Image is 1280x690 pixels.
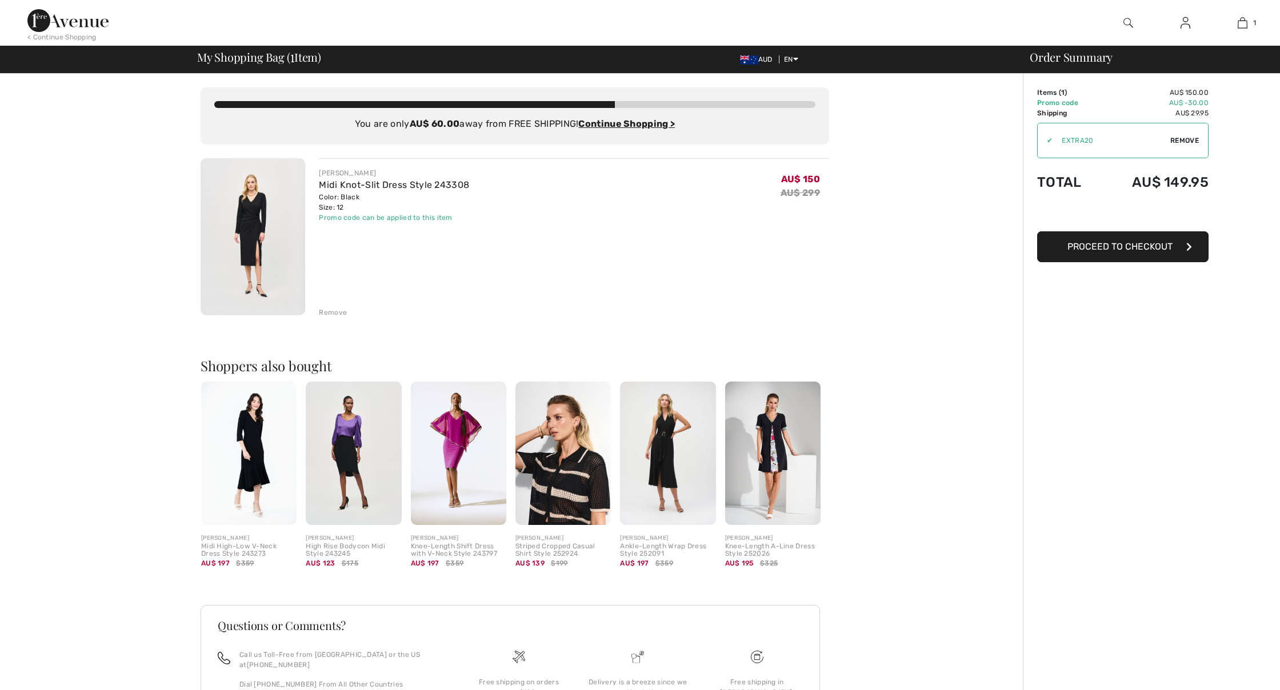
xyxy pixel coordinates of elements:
[319,307,347,318] div: Remove
[218,620,803,631] h3: Questions or Comments?
[411,543,506,559] div: Knee-Length Shift Dress with V-Neck Style 243797
[725,559,754,567] span: AU$ 195
[290,49,294,63] span: 1
[214,117,815,131] div: You are only away from FREE SHIPPING!
[781,174,820,184] span: AU$ 150
[1100,87,1209,98] td: AU$ 150.00
[1171,16,1199,30] a: Sign In
[1037,163,1100,202] td: Total
[319,179,469,190] a: Midi Knot-Slit Dress Style 243308
[1123,16,1133,30] img: search the website
[725,534,821,543] div: [PERSON_NAME]
[551,558,567,568] span: $199
[1037,98,1100,108] td: Promo code
[306,382,401,525] img: High Rise Bodycon Midi Style 243245
[319,168,469,178] div: [PERSON_NAME]
[1181,16,1190,30] img: My Info
[1037,202,1209,227] iframe: PayPal
[1038,135,1053,146] div: ✔
[1100,163,1209,202] td: AU$ 149.95
[319,192,469,212] div: Color: Black Size: 12
[236,558,254,568] span: $359
[1053,123,1170,158] input: Promo code
[620,543,715,559] div: Ankle-Length Wrap Dress Style 252091
[1170,135,1199,146] span: Remove
[578,118,675,129] a: Continue Shopping >
[201,359,829,372] h2: Shoppers also bought
[201,382,297,525] img: Midi High-Low V-Neck Dress Style 243273
[1037,87,1100,98] td: Items ( )
[1061,89,1065,97] span: 1
[201,559,230,567] span: AU$ 197
[197,51,321,63] span: My Shopping Bag ( Item)
[1037,108,1100,118] td: Shipping
[201,534,297,543] div: [PERSON_NAME]
[1037,231,1209,262] button: Proceed to Checkout
[239,649,446,670] p: Call us Toll-Free from [GEOGRAPHIC_DATA] or the US at
[781,187,820,198] s: AU$ 299
[1067,241,1173,252] span: Proceed to Checkout
[1016,51,1273,63] div: Order Summary
[446,558,463,568] span: $359
[620,382,715,525] img: Ankle-Length Wrap Dress Style 252091
[515,382,611,525] img: Striped Cropped Casual Shirt Style 252924
[201,543,297,559] div: Midi High-Low V-Neck Dress Style 243273
[247,661,310,669] a: [PHONE_NUMBER]
[239,679,446,689] p: Dial [PHONE_NUMBER] From All Other Countries
[620,534,715,543] div: [PERSON_NAME]
[1238,16,1247,30] img: My Bag
[1253,18,1256,28] span: 1
[1100,108,1209,118] td: AU$ 29.95
[306,559,335,567] span: AU$ 123
[760,558,778,568] span: $325
[725,543,821,559] div: Knee-Length A-Line Dress Style 252026
[740,55,777,63] span: AUD
[27,32,97,42] div: < Continue Shopping
[1214,16,1270,30] a: 1
[515,543,611,559] div: Striped Cropped Casual Shirt Style 252924
[342,558,358,568] span: $175
[411,382,506,525] img: Knee-Length Shift Dress with V-Neck Style 243797
[631,651,644,663] img: Delivery is a breeze since we pay the duties!
[784,55,798,63] span: EN
[27,9,109,32] img: 1ère Avenue
[306,534,401,543] div: [PERSON_NAME]
[411,559,439,567] span: AU$ 197
[1100,98,1209,108] td: AU$ -30.00
[201,158,305,315] img: Midi Knot-Slit Dress Style 243308
[319,212,469,223] div: Promo code can be applied to this item
[725,382,821,525] img: Knee-Length A-Line Dress Style 252026
[655,558,673,568] span: $359
[515,534,611,543] div: [PERSON_NAME]
[751,651,763,663] img: Free shipping on orders over $180
[218,652,230,664] img: call
[410,118,460,129] strong: AU$ 60.00
[306,543,401,559] div: High Rise Bodycon Midi Style 243245
[515,559,545,567] span: AU$ 139
[740,55,758,65] img: Australian Dollar
[620,559,649,567] span: AU$ 197
[513,651,525,663] img: Free shipping on orders over $180
[411,534,506,543] div: [PERSON_NAME]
